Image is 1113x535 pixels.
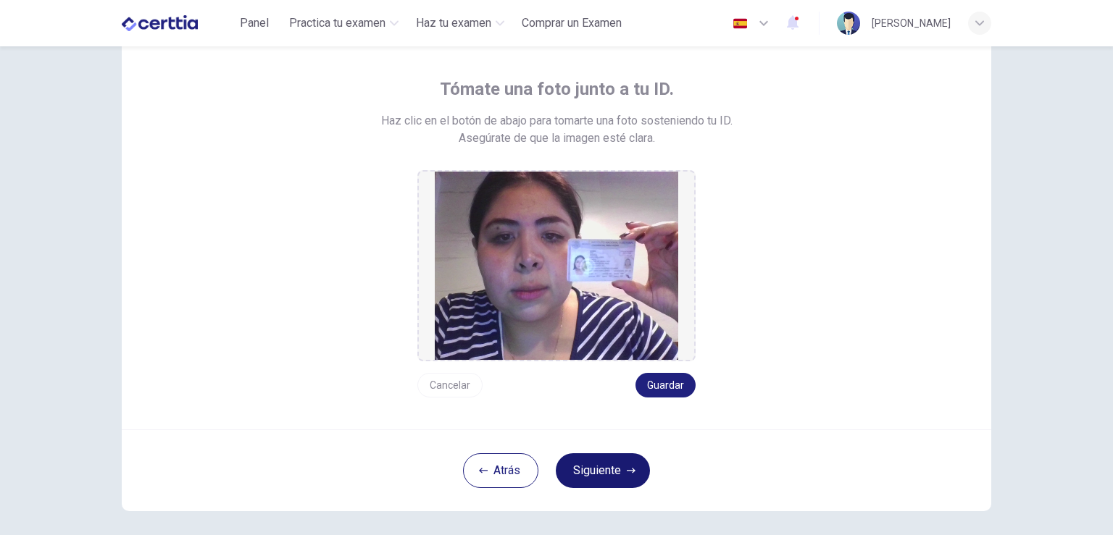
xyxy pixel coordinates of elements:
button: Siguiente [556,453,650,488]
button: Haz tu examen [410,10,510,36]
img: CERTTIA logo [122,9,198,38]
span: Practica tu examen [289,14,385,32]
span: Panel [240,14,269,32]
span: Asegúrate de que la imagen esté clara. [459,130,655,147]
span: Haz clic en el botón de abajo para tomarte una foto sosteniendo tu ID. [381,112,733,130]
span: Haz tu examen [416,14,491,32]
button: Practica tu examen [283,10,404,36]
a: CERTTIA logo [122,9,231,38]
span: Comprar un Examen [522,14,622,32]
button: Panel [231,10,278,36]
button: Atrás [463,453,538,488]
button: Guardar [635,373,696,397]
span: Tómate una foto junto a tu ID. [440,77,674,101]
img: es [731,18,749,29]
button: Comprar un Examen [516,10,628,36]
img: Profile picture [837,12,860,35]
button: Cancelar [417,373,483,397]
img: preview screemshot [435,172,678,360]
div: [PERSON_NAME] [872,14,951,32]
